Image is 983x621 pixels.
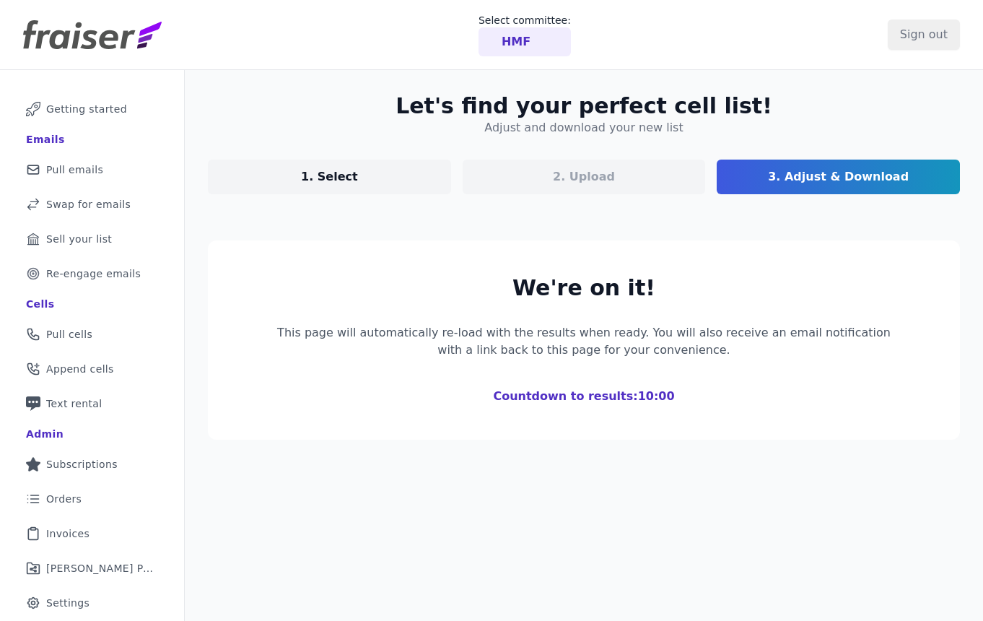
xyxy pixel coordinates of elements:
h4: Adjust and download your new list [484,119,683,136]
p: This page will automatically re-load with the results when ready. You will also receive an email ... [277,324,891,359]
a: Subscriptions [12,448,172,480]
a: 1. Select [208,160,451,194]
a: Append cells [12,353,172,385]
div: Emails [26,132,65,147]
a: Re-engage emails [12,258,172,290]
a: Pull emails [12,154,172,186]
span: Text rental [46,396,102,411]
span: Append cells [46,362,114,376]
a: Settings [12,587,172,619]
a: [PERSON_NAME] Performance [12,552,172,584]
a: Swap for emails [12,188,172,220]
input: Sign out [888,19,960,50]
p: 1. Select [301,168,358,186]
span: Settings [46,596,89,610]
a: Getting started [12,93,172,125]
div: Cells [26,297,54,311]
p: 3. Adjust & Download [768,168,909,186]
a: Sell your list [12,223,172,255]
a: 3. Adjust & Download [717,160,960,194]
a: Text rental [12,388,172,420]
h2: We're on it! [277,275,891,301]
p: HMF [502,33,530,51]
span: [PERSON_NAME] Performance [46,561,155,576]
a: Orders [12,483,172,515]
a: Pull cells [12,318,172,350]
span: Sell your list [46,232,112,246]
span: Getting started [46,102,127,116]
span: Invoices [46,526,89,541]
h2: Let's find your perfect cell list! [396,93,772,119]
span: Subscriptions [46,457,118,472]
h1: Countdown to results: 10:00 [277,388,891,405]
span: Re-engage emails [46,266,141,281]
p: Select committee: [479,13,571,27]
a: Select committee: HMF [479,13,571,56]
a: Invoices [12,518,172,550]
div: Admin [26,427,64,441]
span: Pull cells [46,327,92,342]
img: Fraiser Logo [23,20,162,49]
span: Swap for emails [46,197,131,212]
span: Pull emails [46,162,103,177]
p: 2. Upload [553,168,615,186]
span: Orders [46,492,82,506]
